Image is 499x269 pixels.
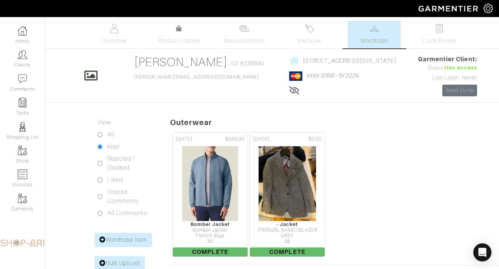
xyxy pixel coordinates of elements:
[18,98,27,107] img: reminder-icon-8004d30b9f0a5d33ae49ab947aed9ed385cf756f9e5892f1edd6e32f2345188e.png
[18,194,27,203] img: garments-icon-b7da505a4dc4fd61783c78ac3ca0ef83fa9d6f193b1c9dc38574b1d14d53ca28.png
[98,118,112,127] label: View:
[307,72,359,79] a: xxxx-3368 - 6/2029
[250,227,325,233] div: [PERSON_NAME] BLAZER
[298,36,321,45] span: Invoices
[101,36,127,45] span: Overview
[109,24,119,33] img: basicinfo-40fd8af6dae0f16599ec9e87c0ef1c0a1fdea2edbe929e3d69a839185d80c458.svg
[88,21,141,48] a: Overview
[418,64,477,72] div: Status:
[249,131,326,258] a: [DATE] $0.00 - Jacket [PERSON_NAME] BLAZER GREY 38 Complete
[107,154,151,172] label: Rejected / Disliked
[418,74,477,82] div: Last Login: Never
[361,36,388,45] span: Wardrobe
[18,26,27,36] img: dashboard-icon-dbcd8f5a0b271acd01030246c82b418ddd0df26cd7fceb0bd07c9910d44c42f6.png
[305,24,314,33] img: orders-27d20c2124de7fd6de4e0e44c1d41de31381a507db9b33961299e4e07d508b8c.svg
[258,146,317,221] img: GJhCnpJCa3QJerAHkwzk6VKF
[253,136,270,143] span: [DATE]
[435,24,444,33] img: todo-9ac3debb85659649dc8f770b8b6100bb5dab4b48dedcbae339e5042a72dfd3cc.svg
[442,85,477,96] a: Send Invite
[18,50,27,59] img: clients-icon-6bae9207a08558b7cb47a8932f037763ab4055f8c8b6bfacd5dc20c3e0201464.png
[107,187,151,206] label: Unread Comments
[134,55,228,69] a: [PERSON_NAME]
[176,136,192,143] span: [DATE]
[303,57,397,64] span: [STREET_ADDRESS][US_STATE]
[18,146,27,155] img: garments-icon-b7da505a4dc4fd61783c78ac3ca0ef83fa9d6f193b1c9dc38574b1d14d53ca28.png
[250,221,325,227] div: - Jacket
[484,4,493,13] img: gear-icon-white-bd11855cb880d31180b6d7d6211b90ccbf57a29d726f0c71d8c61bd08dd39cc2.png
[107,209,147,218] label: All Comments
[445,64,477,72] span: Has access
[250,239,325,244] div: 38
[18,122,27,131] img: stylists-icon-eb353228a002819b7ec25b43dbf5f0378dd9e0616d9560372ff212230b889e62.png
[173,247,248,257] span: Complete
[231,59,264,68] span: ID: #236840
[134,74,259,80] a: [PERSON_NAME][EMAIL_ADDRESS][DOMAIN_NAME]
[153,24,206,45] a: Product Library
[423,36,456,45] span: Look Books
[415,2,484,15] img: garmentier-logo-header-white-b43fb05a5012e4ada735d5af1a66efaba907eab6374d6393d1fbf88cb4ef424d.png
[95,233,152,247] a: Wardrobe Item
[173,221,248,227] div: Bomber Jacket
[218,21,271,48] a: Measurements
[370,24,379,33] img: wardrobe-487a4870c1b7c33e795ec22d11cfc2ed9d08956e64fb3008fe2437562e282088.svg
[107,175,123,184] label: Liked
[250,233,325,239] div: GREY
[225,136,245,143] span: $545.00
[239,24,249,33] img: measurements-466bbee1fd09ba9460f595b01e5d73f9e2bff037440d3c8f018324cb6cdf7a4a.svg
[250,247,325,257] span: Complete
[173,239,248,244] div: 36
[107,142,120,151] label: Kept
[348,21,401,48] a: Wardrobe
[172,131,249,258] a: [DATE] $545.00 Bomber Jacket Bomber Jacket French Blue 36 Complete
[18,170,27,179] img: orders-icon-0abe47150d42831381b5fb84f609e132dff9fe21cb692f30cb5eec754e2cba89.png
[173,227,248,233] div: Bomber Jacket
[289,56,397,65] a: [STREET_ADDRESS][US_STATE]
[283,21,336,48] a: Invoices
[224,36,265,45] span: Measurements
[173,233,248,239] div: French Blue
[418,55,477,64] span: Garmentier Client:
[308,136,322,143] span: $0.00
[289,71,302,81] img: mastercard-2c98a0d54659f76b027c6839bea21931c3e23d06ea5b2b5660056f2e14d2f154.png
[473,243,491,261] div: Open Intercom Messenger
[413,21,466,48] a: Look Books
[182,146,239,221] img: yRDjyN7Qm2mHE99h8JJyThqh
[107,130,115,139] label: All
[158,36,200,45] span: Product Library
[170,118,499,127] h5: Outerwear
[18,74,27,83] img: comment-icon-a0a6a9ef722e966f86d9cbdc48e553b5cf19dbc54f86b18d962a5391bc8f6eb6.png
